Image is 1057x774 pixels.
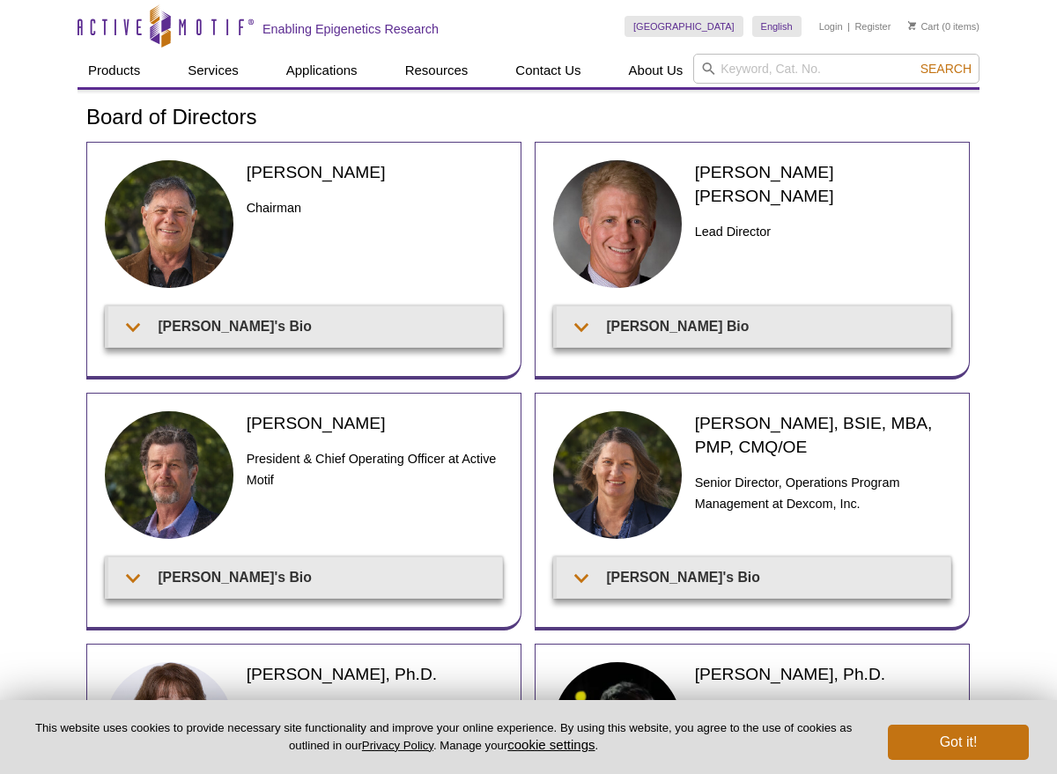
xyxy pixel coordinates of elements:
[908,20,939,33] a: Cart
[78,54,151,87] a: Products
[695,662,951,686] h2: [PERSON_NAME], Ph.D.
[908,21,916,30] img: Your Cart
[557,306,950,346] summary: [PERSON_NAME] Bio
[557,557,950,597] summary: [PERSON_NAME]'s Bio
[28,720,859,754] p: This website uses cookies to provide necessary site functionality and improve your online experie...
[362,739,433,752] a: Privacy Policy
[247,197,503,218] h3: Chairman
[247,699,503,720] h3: Chief Scientific Officer at Actym Therapeutics
[507,737,595,752] button: cookie settings
[752,16,802,37] a: English
[695,472,951,514] h3: Senior Director, Operations Program Management at Dexcom, Inc.
[505,54,591,87] a: Contact Us
[105,160,233,289] img: Joe headshot
[553,160,682,289] img: Wainwright headshot
[177,54,249,87] a: Services
[108,557,502,597] summary: [PERSON_NAME]'s Bio
[693,54,979,84] input: Keyword, Cat. No.
[247,662,503,686] h2: [PERSON_NAME], Ph.D.
[695,221,951,242] h3: Lead Director
[262,21,439,37] h2: Enabling Epigenetics Research
[819,20,843,33] a: Login
[888,725,1029,760] button: Got it!
[695,160,951,208] h2: [PERSON_NAME] [PERSON_NAME]
[847,16,850,37] li: |
[276,54,368,87] a: Applications
[695,411,951,459] h2: [PERSON_NAME], BSIE, MBA, PMP, CMQ/OE
[247,448,503,490] h3: President & Chief Operating Officer at Active Motif
[625,16,743,37] a: [GEOGRAPHIC_DATA]
[247,160,503,184] h2: [PERSON_NAME]
[105,411,233,540] img: Ted DeFrank headshot
[86,106,971,131] h1: Board of Directors
[618,54,694,87] a: About Us
[920,62,972,76] span: Search
[395,54,479,87] a: Resources
[108,306,502,346] summary: [PERSON_NAME]'s Bio
[553,411,682,540] img: Tammy Brach headshot
[915,61,977,77] button: Search
[854,20,891,33] a: Register
[247,411,503,435] h2: [PERSON_NAME]
[908,16,979,37] li: (0 items)
[695,699,951,741] h3: Founder & Chief Executive Officer at Proteintech Group, Inc.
